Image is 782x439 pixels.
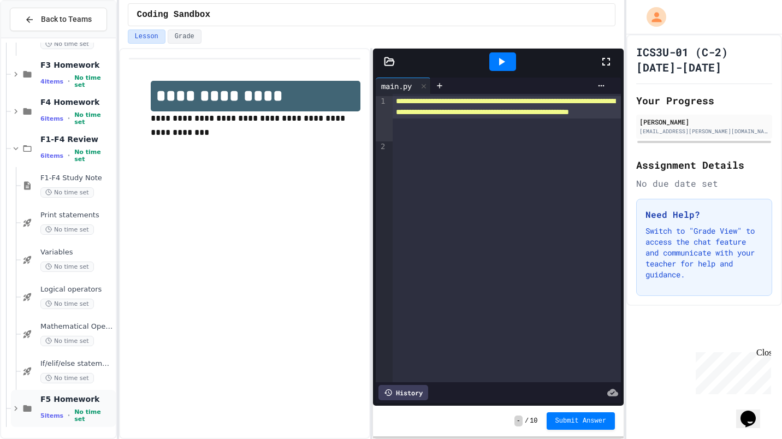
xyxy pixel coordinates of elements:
div: History [378,385,428,400]
button: Back to Teams [10,8,107,31]
span: No time set [74,111,113,126]
button: Grade [168,29,202,44]
button: Lesson [128,29,165,44]
div: main.py [376,78,431,94]
span: / [525,417,529,425]
span: Mathematical Operators [40,322,114,331]
span: No time set [40,262,94,272]
span: 6 items [40,115,63,122]
span: No time set [40,373,94,383]
div: No due date set [636,177,772,190]
span: F4 Homework [40,97,114,107]
span: • [68,77,70,86]
div: main.py [376,80,417,92]
span: 5 items [40,412,63,419]
span: No time set [40,187,94,198]
span: Print statements [40,211,114,220]
span: F1-F4 Review [40,134,114,144]
div: Chat with us now!Close [4,4,75,69]
h2: Your Progress [636,93,772,108]
span: • [68,151,70,160]
span: No time set [40,39,94,49]
span: If/elif/else statements [40,359,114,369]
span: F1-F4 Study Note [40,174,114,183]
span: - [514,416,523,426]
div: [EMAIL_ADDRESS][PERSON_NAME][DOMAIN_NAME] [639,127,769,135]
span: No time set [74,149,113,163]
span: No time set [40,336,94,346]
div: My Account [635,4,669,29]
span: 10 [530,417,537,425]
span: 6 items [40,152,63,159]
span: No time set [40,224,94,235]
span: Submit Answer [555,417,607,425]
span: Back to Teams [41,14,92,25]
div: 1 [376,96,387,141]
span: Logical operators [40,285,114,294]
span: Coding Sandbox [137,8,210,21]
button: Submit Answer [547,412,615,430]
iframe: chat widget [691,348,771,394]
div: [PERSON_NAME] [639,117,769,127]
span: 4 items [40,78,63,85]
span: • [68,411,70,420]
span: F5 Homework [40,394,114,404]
h1: ICS3U-01 (C-2) [DATE]-[DATE] [636,44,772,75]
iframe: chat widget [736,395,771,428]
h3: Need Help? [645,208,763,221]
p: Switch to "Grade View" to access the chat feature and communicate with your teacher for help and ... [645,226,763,280]
span: • [68,114,70,123]
span: No time set [40,299,94,309]
span: No time set [74,408,113,423]
span: F3 Homework [40,60,114,70]
h2: Assignment Details [636,157,772,173]
span: Variables [40,248,114,257]
span: No time set [74,74,113,88]
div: 2 [376,141,387,152]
